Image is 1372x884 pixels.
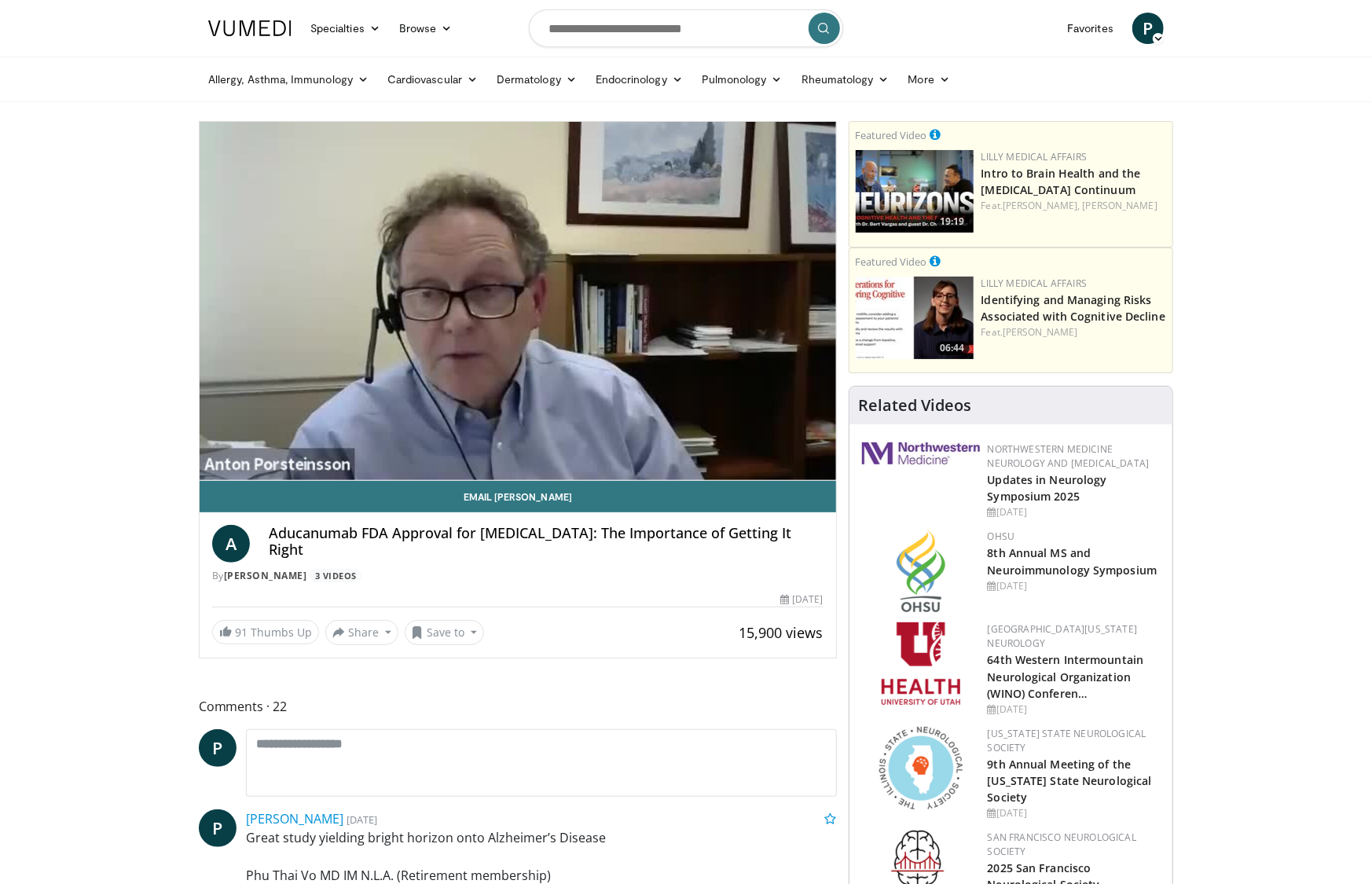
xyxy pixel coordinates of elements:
[856,277,974,359] a: 06:44
[882,622,960,705] img: f6362829-b0a3-407d-a044-59546adfd345.png.150x105_q85_autocrop_double_scale_upscale_version-0.2.png
[212,569,824,583] div: By
[692,64,792,95] a: Pulmonology
[988,472,1107,504] a: Updates in Neurology Symposium 2025
[200,481,836,512] a: Email [PERSON_NAME]
[405,620,485,645] button: Save to
[856,277,974,359] img: fc5f84e2-5eb7-4c65-9fa9-08971b8c96b8.jpg.150x105_q85_crop-smart_upscale.jpg
[586,64,692,95] a: Endocrinology
[988,530,1015,543] a: OHSU
[936,341,970,355] span: 06:44
[1058,13,1123,44] a: Favorites
[988,806,1160,820] div: [DATE]
[859,396,972,415] h4: Related Videos
[897,530,945,612] img: da959c7f-65a6-4fcf-a939-c8c702e0a770.png.150x105_q85_autocrop_double_scale_upscale_version-0.2.png
[856,150,974,233] img: a80fd508-2012-49d4-b73e-1d4e93549e78.png.150x105_q85_crop-smart_upscale.jpg
[988,702,1160,717] div: [DATE]
[325,620,398,645] button: Share
[981,277,1088,290] a: Lilly Medical Affairs
[981,292,1165,324] a: Identifying and Managing Risks Associated with Cognitive Decline
[780,592,823,607] div: [DATE]
[199,64,378,95] a: Allergy, Asthma, Immunology
[200,122,836,481] video-js: Video Player
[879,727,963,809] img: 71a8b48c-8850-4916-bbdd-e2f3ccf11ef9.png.150x105_q85_autocrop_double_scale_upscale_version-0.2.png
[301,13,390,44] a: Specialties
[235,625,248,640] span: 91
[856,255,927,269] small: Featured Video
[739,623,824,642] span: 15,900 views
[199,729,237,767] a: P
[1003,199,1080,212] a: [PERSON_NAME],
[1083,199,1157,212] a: [PERSON_NAME]
[199,809,237,847] a: P
[856,128,927,142] small: Featured Video
[390,13,462,44] a: Browse
[378,64,487,95] a: Cardiovascular
[224,569,307,582] a: [PERSON_NAME]
[310,569,361,582] a: 3 Videos
[988,505,1160,519] div: [DATE]
[988,545,1157,577] a: 8th Annual MS and Neuroimmunology Symposium
[981,166,1141,197] a: Intro to Brain Health and the [MEDICAL_DATA] Continuum
[936,215,970,229] span: 19:19
[1003,325,1077,339] a: [PERSON_NAME]
[862,442,980,464] img: 2a462fb6-9365-492a-ac79-3166a6f924d8.png.150x105_q85_autocrop_double_scale_upscale_version-0.2.jpg
[487,64,586,95] a: Dermatology
[246,810,343,827] a: [PERSON_NAME]
[347,812,377,827] small: [DATE]
[988,442,1150,470] a: Northwestern Medicine Neurology and [MEDICAL_DATA]
[988,831,1136,858] a: San Francisco Neurological Society
[988,727,1146,754] a: [US_STATE] State Neurological Society
[269,525,824,559] h4: Aducanumab FDA Approval for [MEDICAL_DATA]: The Importance of Getting It Right
[988,622,1138,650] a: [GEOGRAPHIC_DATA][US_STATE] Neurology
[529,9,843,47] input: Search topics, interventions
[988,579,1160,593] div: [DATE]
[981,150,1088,163] a: Lilly Medical Affairs
[981,199,1166,213] div: Feat.
[208,20,292,36] img: VuMedi Logo
[792,64,899,95] a: Rheumatology
[212,525,250,563] a: A
[988,652,1144,700] a: 64th Western Intermountain Neurological Organization (WINO) Conferen…
[199,696,837,717] span: Comments 22
[988,757,1152,805] a: 9th Annual Meeting of the [US_STATE] State Neurological Society
[856,150,974,233] a: 19:19
[981,325,1166,339] div: Feat.
[899,64,959,95] a: More
[212,620,319,644] a: 91 Thumbs Up
[1132,13,1164,44] a: P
